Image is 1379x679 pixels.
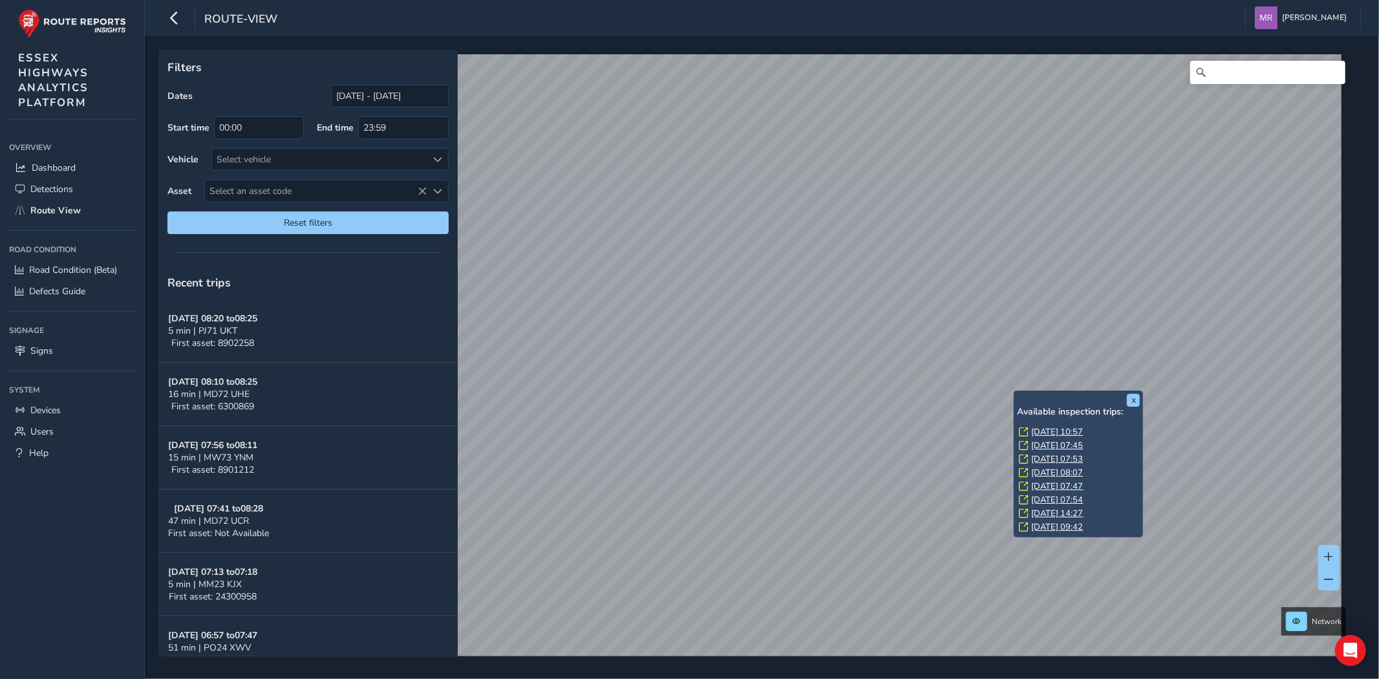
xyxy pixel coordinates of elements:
span: First asset: 8901212 [171,464,254,476]
div: Signage [9,321,135,340]
img: rr logo [18,9,126,38]
button: x [1127,394,1140,407]
div: Select vehicle [212,149,427,170]
strong: [DATE] 06:57 to 07:47 [168,629,257,641]
span: Defects Guide [29,285,85,297]
div: Select an asset code [427,180,448,202]
a: Dashboard [9,157,135,178]
a: [DATE] 07:45 [1031,440,1083,451]
strong: [DATE] 08:10 to 08:25 [168,376,257,388]
a: Defects Guide [9,281,135,302]
label: Asset [167,185,191,197]
span: 5 min | MM23 KJX [168,578,242,590]
button: Reset filters [167,211,449,234]
label: Vehicle [167,153,198,166]
span: Devices [30,404,61,416]
a: Signs [9,340,135,361]
h6: Available inspection trips: [1017,407,1140,418]
span: First asset: 8902258 [171,337,254,349]
span: Select an asset code [205,180,427,202]
span: 5 min | PJ71 UKT [168,325,237,337]
a: [DATE] 09:42 [1031,521,1083,533]
a: Users [9,421,135,442]
strong: [DATE] 07:56 to 08:11 [168,439,257,451]
a: [DATE] 07:47 [1031,480,1083,492]
button: [DATE] 08:20 to08:255 min | PJ71 UKTFirst asset: 8902258 [158,299,458,363]
span: 47 min | MD72 UCR [168,515,249,527]
div: Open Intercom Messenger [1335,635,1366,666]
a: Route View [9,200,135,221]
span: 16 min | MD72 UHE [168,388,250,400]
button: [DATE] 08:10 to08:2516 min | MD72 UHEFirst asset: 6300869 [158,363,458,426]
span: [PERSON_NAME] [1282,6,1347,29]
a: [DATE] 08:30 [1031,535,1083,546]
span: First asset: 24300958 [169,590,257,603]
span: 51 min | PO24 XWV [168,641,251,654]
span: Road Condition (Beta) [29,264,117,276]
div: Overview [9,138,135,157]
label: Start time [167,122,209,134]
strong: [DATE] 08:20 to 08:25 [168,312,257,325]
a: [DATE] 07:53 [1031,453,1083,465]
span: Signs [30,345,53,357]
div: Road Condition [9,240,135,259]
span: Route View [30,204,81,217]
span: Detections [30,183,73,195]
a: Devices [9,400,135,421]
a: [DATE] 10:57 [1031,426,1083,438]
span: Dashboard [32,162,76,174]
span: 15 min | MW73 YNM [168,451,253,464]
span: Help [29,447,48,459]
a: Detections [9,178,135,200]
button: [DATE] 07:56 to08:1115 min | MW73 YNMFirst asset: 8901212 [158,426,458,490]
label: End time [317,122,354,134]
span: ESSEX HIGHWAYS ANALYTICS PLATFORM [18,50,89,110]
a: Help [9,442,135,464]
label: Dates [167,90,193,102]
p: Filters [167,59,449,76]
button: [DATE] 07:41 to08:2847 min | MD72 UCRFirst asset: Not Available [158,490,458,553]
a: [DATE] 14:27 [1031,508,1083,519]
div: System [9,380,135,400]
input: Search [1190,61,1345,84]
canvas: Map [163,54,1342,671]
button: [DATE] 07:13 to07:185 min | MM23 KJXFirst asset: 24300958 [158,553,458,616]
span: First asset: 6600658 [171,654,254,666]
span: First asset: Not Available [168,527,269,539]
span: Users [30,426,54,438]
span: route-view [204,11,277,29]
span: First asset: 6300869 [171,400,254,413]
a: Road Condition (Beta) [9,259,135,281]
span: Reset filters [177,217,439,229]
span: Recent trips [167,275,231,290]
a: [DATE] 07:54 [1031,494,1083,506]
img: diamond-layout [1255,6,1277,29]
span: Network [1312,616,1342,627]
strong: [DATE] 07:41 to 08:28 [174,502,263,515]
strong: [DATE] 07:13 to 07:18 [168,566,257,578]
a: [DATE] 08:07 [1031,467,1083,479]
button: [PERSON_NAME] [1255,6,1351,29]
